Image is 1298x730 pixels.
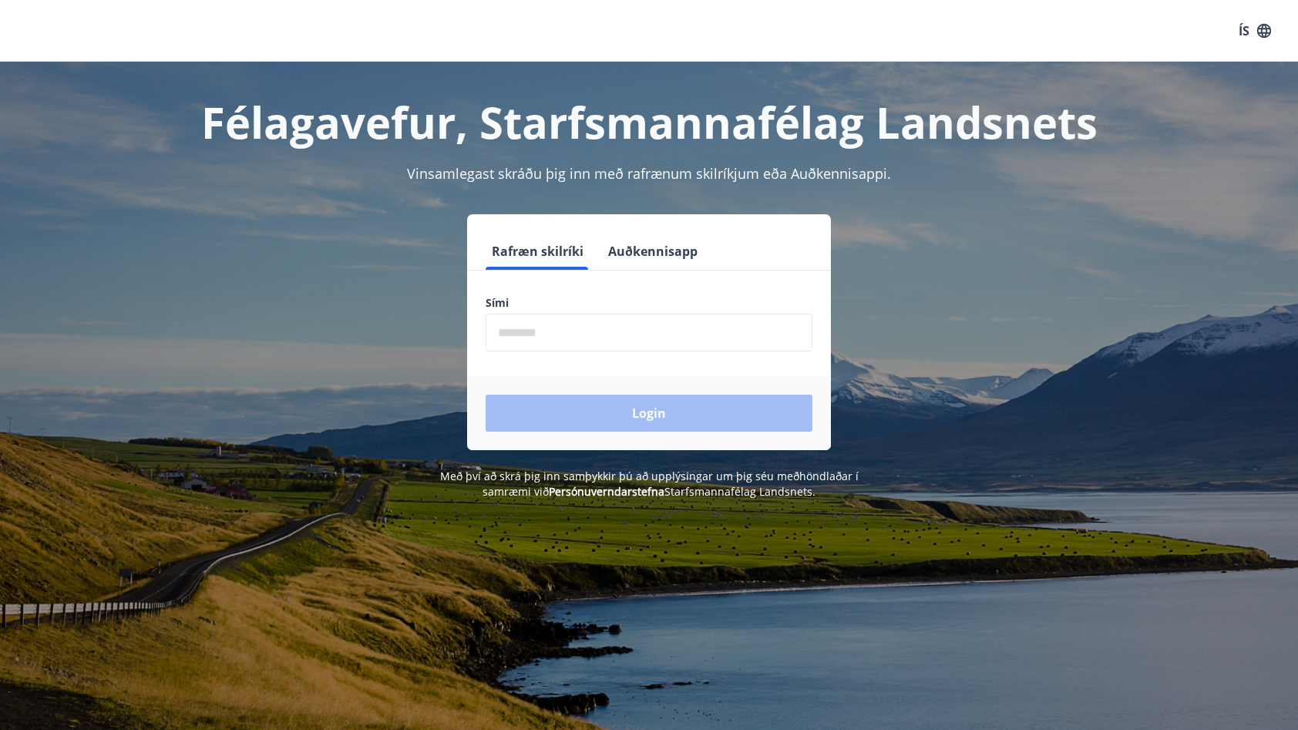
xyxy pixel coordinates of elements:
[113,93,1185,151] h1: Félagavefur, Starfsmannafélag Landsnets
[486,295,812,311] label: Sími
[407,164,891,183] span: Vinsamlegast skráðu þig inn með rafrænum skilríkjum eða Auðkennisappi.
[602,233,704,270] button: Auðkennisapp
[440,469,859,499] span: Með því að skrá þig inn samþykkir þú að upplýsingar um þig séu meðhöndlaðar í samræmi við Starfsm...
[486,233,590,270] button: Rafræn skilríki
[1230,17,1280,45] button: ÍS
[549,484,664,499] a: Persónuverndarstefna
